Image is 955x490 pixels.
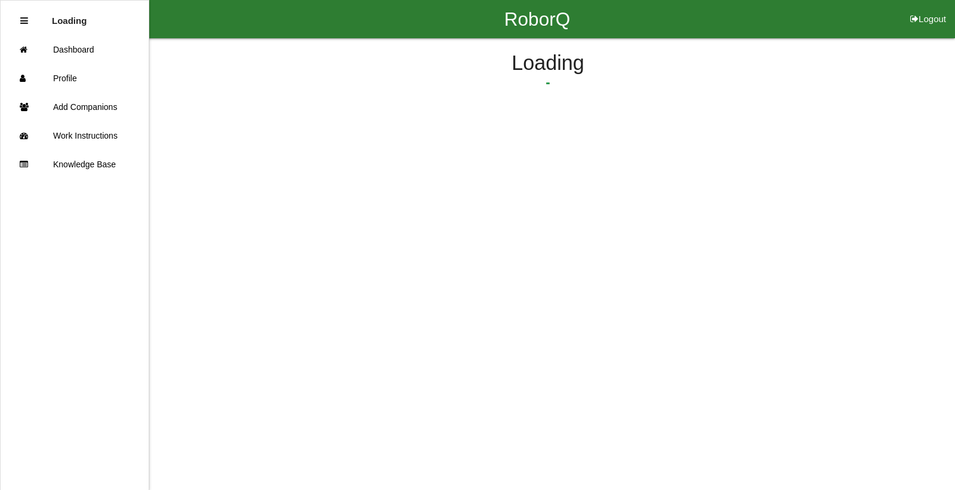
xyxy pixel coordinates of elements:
[1,64,149,93] a: Profile
[1,35,149,64] a: Dashboard
[1,121,149,150] a: Work Instructions
[1,150,149,179] a: Knowledge Base
[179,52,917,75] h4: Loading
[52,7,87,26] p: Loading
[20,7,28,35] div: Close
[1,93,149,121] a: Add Companions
